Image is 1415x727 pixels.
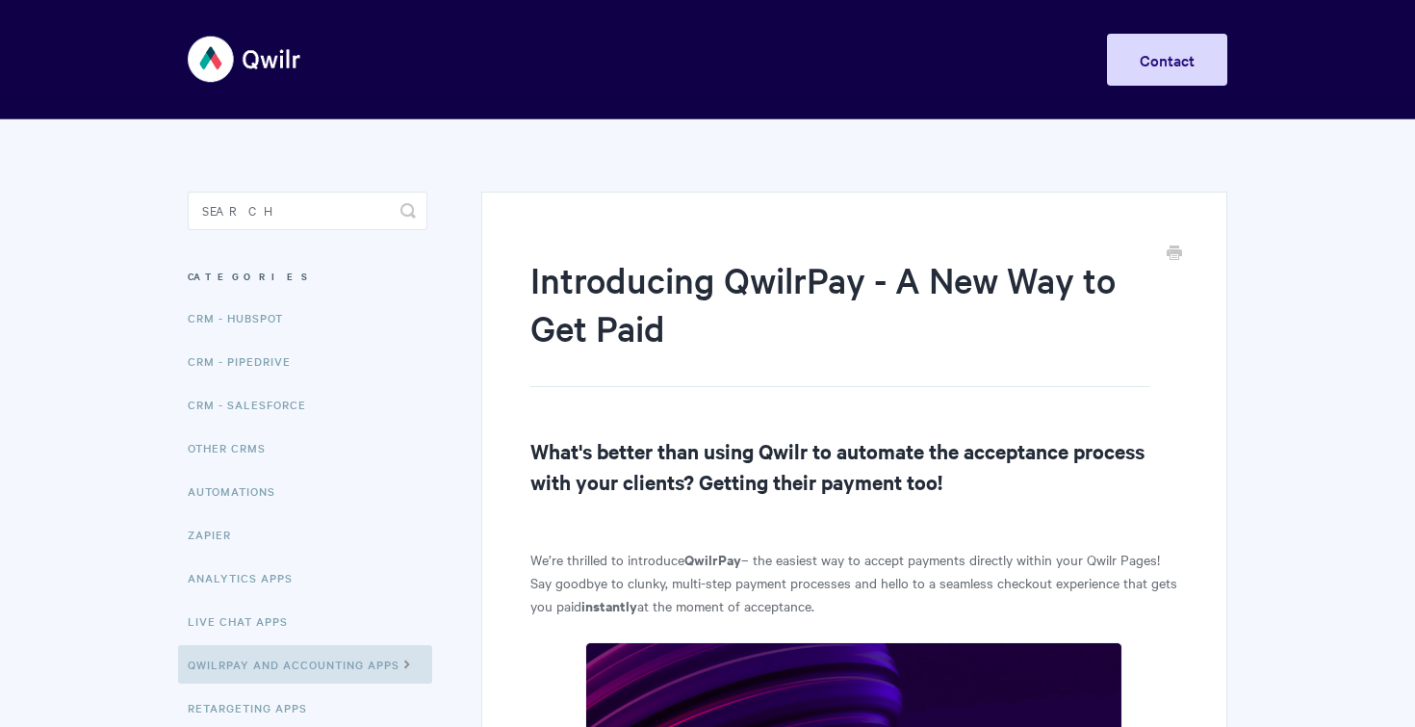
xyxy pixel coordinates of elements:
a: Zapier [188,515,245,554]
a: CRM - Salesforce [188,385,321,424]
a: Other CRMs [188,428,280,467]
input: Search [188,192,427,230]
a: Print this Article [1167,244,1182,265]
a: CRM - HubSpot [188,299,297,337]
a: CRM - Pipedrive [188,342,305,380]
a: Automations [188,472,290,510]
strong: instantly [581,595,637,615]
a: Analytics Apps [188,558,307,597]
strong: QwilrPay [684,549,741,569]
h2: What's better than using Qwilr to automate the acceptance process with your clients? Getting thei... [530,435,1178,497]
h3: Categories [188,259,427,294]
a: Live Chat Apps [188,602,302,640]
p: We’re thrilled to introduce – the easiest way to accept payments directly within your Qwilr Pages... [530,548,1178,617]
a: QwilrPay and Accounting Apps [178,645,432,684]
a: Contact [1107,34,1227,86]
a: Retargeting Apps [188,688,322,727]
img: Qwilr Help Center [188,23,302,95]
h1: Introducing QwilrPay - A New Way to Get Paid [530,255,1149,387]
